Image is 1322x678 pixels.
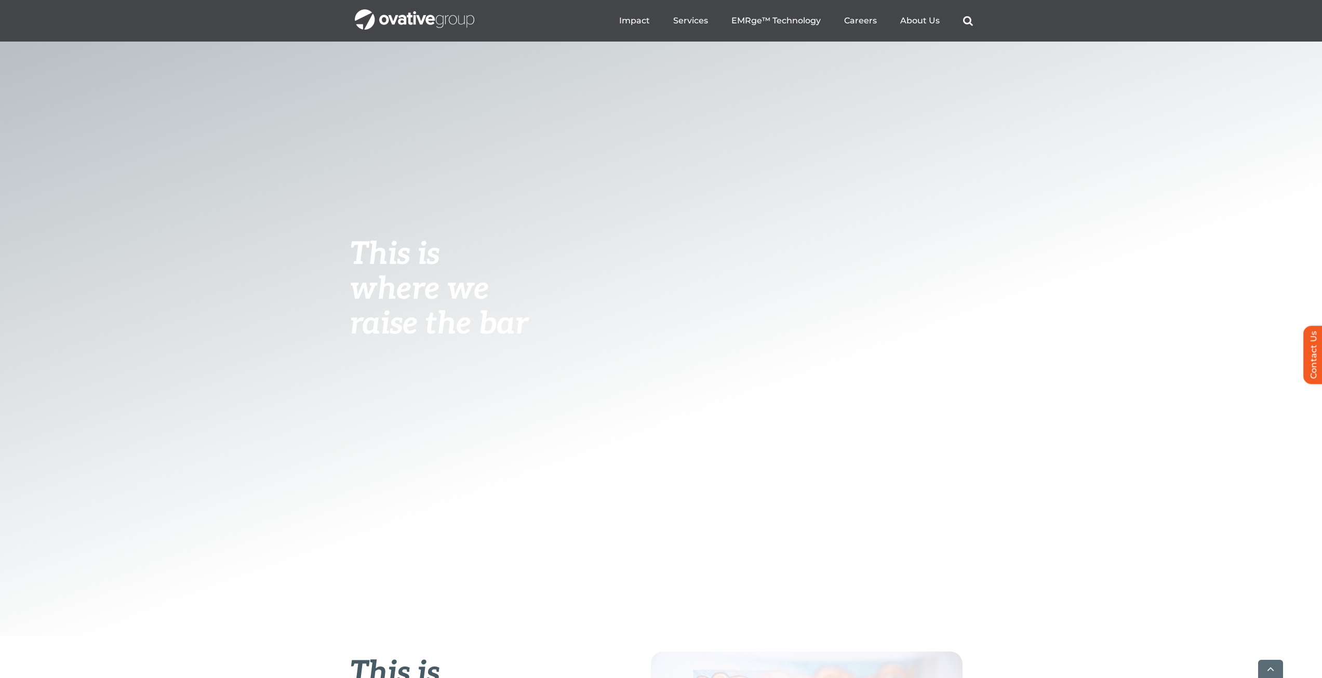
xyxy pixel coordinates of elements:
a: Search [963,16,973,26]
a: About Us [900,16,940,26]
a: Services [673,16,708,26]
span: where we raise the bar [350,271,528,343]
a: Careers [844,16,877,26]
a: OG_Full_horizontal_WHT [355,8,474,18]
nav: Menu [619,4,973,37]
span: This is [350,236,440,273]
a: Impact [619,16,650,26]
a: EMRge™ Technology [731,16,821,26]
